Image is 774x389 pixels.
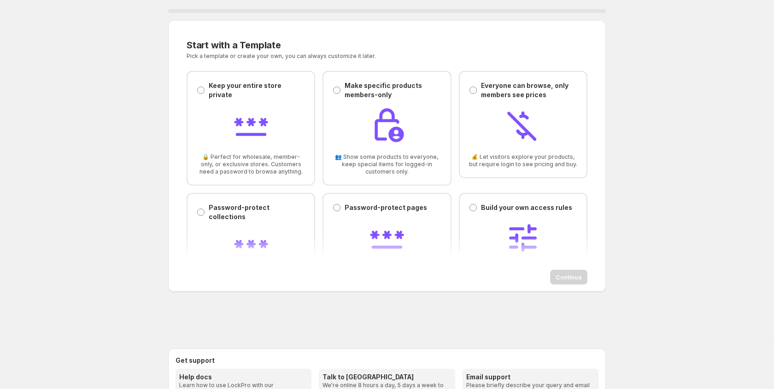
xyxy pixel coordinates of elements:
[233,229,270,266] img: Password-protect collections
[481,81,577,99] p: Everyone can browse, only members see prices
[469,153,577,168] span: 💰 Let visitors explore your products, but require login to see pricing and buy.
[369,107,405,144] img: Make specific products members-only
[187,52,478,60] p: Pick a template or create your own, you can always customize it later.
[345,81,441,99] p: Make specific products members-only
[233,107,270,144] img: Keep your entire store private
[369,220,405,256] img: Password-protect pages
[187,40,281,51] span: Start with a Template
[504,107,541,144] img: Everyone can browse, only members see prices
[345,203,427,212] p: Password-protect pages
[504,220,541,256] img: Build your own access rules
[333,153,441,175] span: 👥 Show some products to everyone, keep special items for logged-in customers only.
[322,372,451,382] h3: Talk to [GEOGRAPHIC_DATA]
[209,203,305,221] p: Password-protect collections
[481,203,572,212] p: Build your own access rules
[197,153,305,175] span: 🔒 Perfect for wholesale, member-only, or exclusive stores. Customers need a password to browse an...
[179,372,308,382] h3: Help docs
[466,372,595,382] h3: Email support
[209,81,305,99] p: Keep your entire store private
[176,356,598,365] h2: Get support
